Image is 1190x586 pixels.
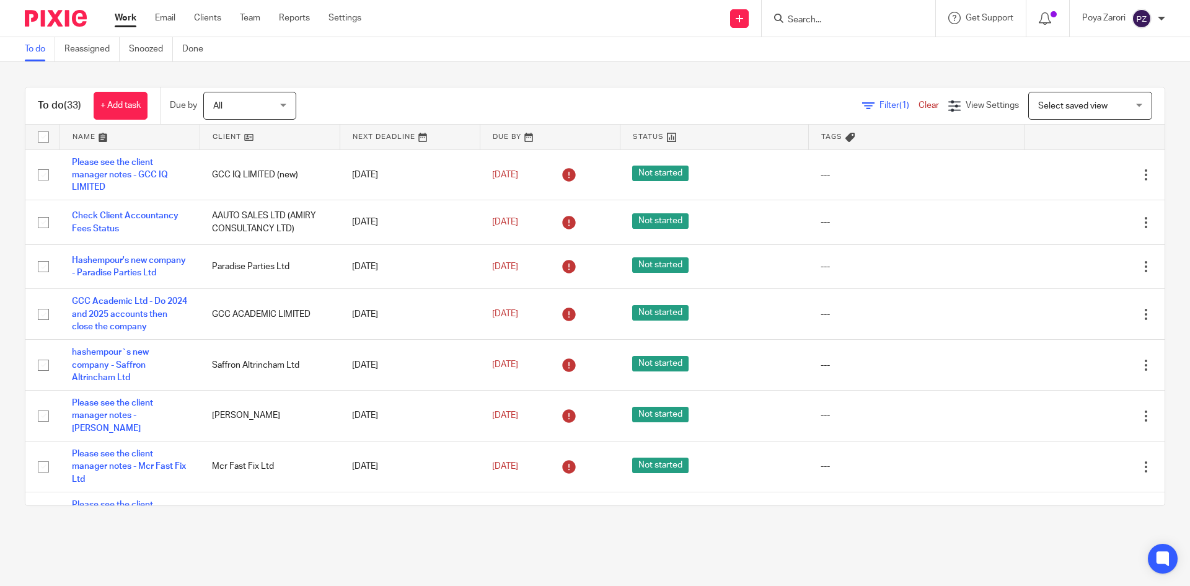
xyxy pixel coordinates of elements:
[821,409,1011,422] div: ---
[72,399,153,433] a: Please see the client manager notes - [PERSON_NAME]
[72,297,187,331] a: GCC Academic Ltd - Do 2024 and 2025 accounts then close the company
[129,37,173,61] a: Snoozed
[632,356,689,371] span: Not started
[340,149,480,200] td: [DATE]
[492,462,518,471] span: [DATE]
[821,260,1011,273] div: ---
[340,289,480,340] td: [DATE]
[966,101,1019,110] span: View Settings
[787,15,898,26] input: Search
[64,100,81,110] span: (33)
[340,442,480,492] td: [DATE]
[821,359,1011,371] div: ---
[72,158,168,192] a: Please see the client manager notes - GCC IQ LIMITED
[492,411,518,420] span: [DATE]
[94,92,148,120] a: + Add task
[38,99,81,112] h1: To do
[632,213,689,229] span: Not started
[115,12,136,24] a: Work
[879,101,919,110] span: Filter
[72,256,186,277] a: Hashempour's new company - Paradise Parties Ltd
[492,218,518,226] span: [DATE]
[72,450,186,484] a: Please see the client manager notes - Mcr Fast Fix Ltd
[821,169,1011,181] div: ---
[821,216,1011,228] div: ---
[72,348,149,382] a: hashempour`s new company - Saffron Altrincham Ltd
[821,133,842,140] span: Tags
[25,37,55,61] a: To do
[240,12,260,24] a: Team
[25,10,87,27] img: Pixie
[200,200,340,244] td: AAUTO SALES LTD (AMIRY CONSULTANCY LTD)
[632,305,689,321] span: Not started
[200,442,340,492] td: Mcr Fast Fix Ltd
[340,200,480,244] td: [DATE]
[821,308,1011,321] div: ---
[328,12,361,24] a: Settings
[200,391,340,442] td: [PERSON_NAME]
[632,407,689,422] span: Not started
[64,37,120,61] a: Reassigned
[72,500,176,535] a: Please see the client manager notes - Mcr Body Work Ltd
[632,458,689,473] span: Not started
[200,289,340,340] td: GCC ACADEMIC LIMITED
[1038,102,1108,110] span: Select saved view
[279,12,310,24] a: Reports
[182,37,213,61] a: Done
[340,492,480,543] td: [DATE]
[200,244,340,288] td: Paradise Parties Ltd
[492,262,518,271] span: [DATE]
[1082,12,1126,24] p: Poya Zarori
[72,211,178,233] a: Check Client Accountancy Fees Status
[966,14,1013,22] span: Get Support
[492,361,518,370] span: [DATE]
[200,492,340,543] td: Mcr Body Work Ltd
[821,460,1011,473] div: ---
[340,340,480,391] td: [DATE]
[340,244,480,288] td: [DATE]
[194,12,221,24] a: Clients
[899,101,909,110] span: (1)
[1132,9,1152,29] img: svg%3E
[492,171,518,179] span: [DATE]
[632,166,689,181] span: Not started
[213,102,223,110] span: All
[632,257,689,273] span: Not started
[200,340,340,391] td: Saffron Altrincham Ltd
[155,12,175,24] a: Email
[200,149,340,200] td: GCC IQ LIMITED (new)
[492,310,518,319] span: [DATE]
[340,391,480,442] td: [DATE]
[919,101,939,110] a: Clear
[170,99,197,112] p: Due by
